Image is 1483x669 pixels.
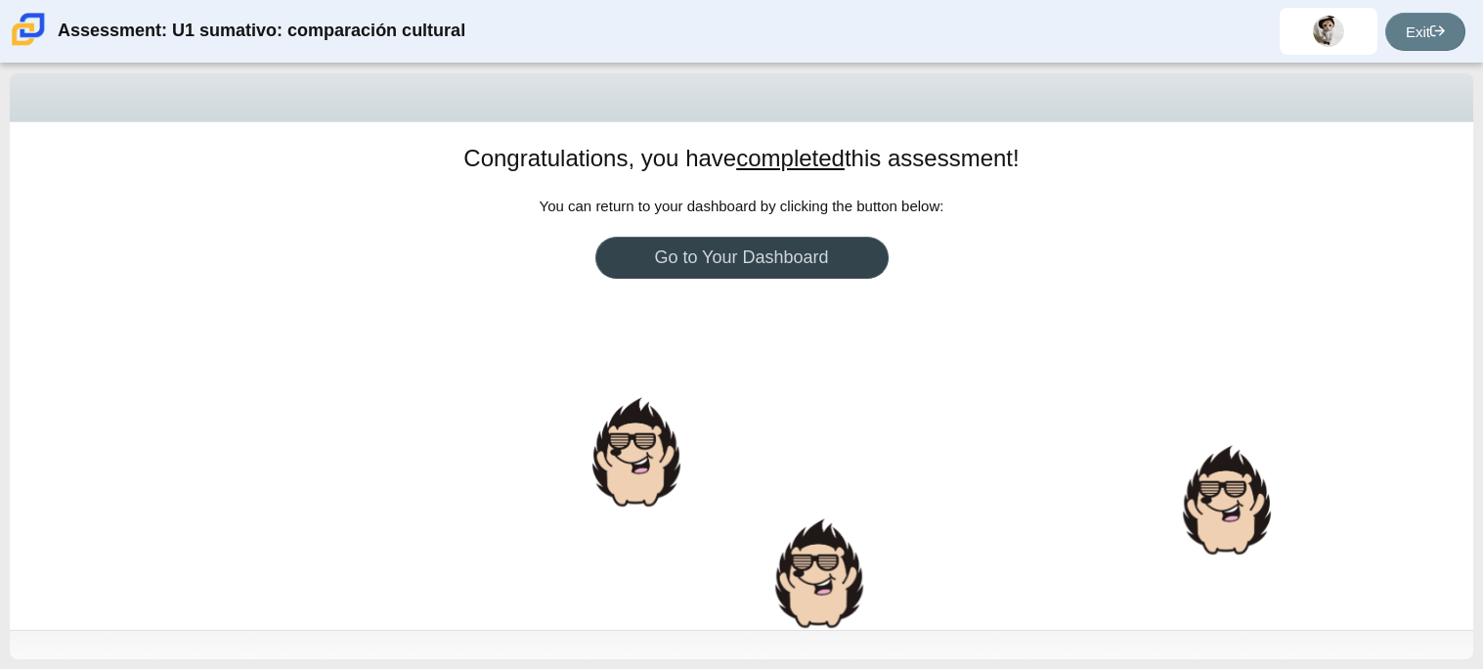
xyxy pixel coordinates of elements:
[540,198,944,214] span: You can return to your dashboard by clicking the button below:
[8,36,49,53] a: Carmen School of Science & Technology
[8,9,49,50] img: Carmen School of Science & Technology
[1385,13,1465,51] a: Exit
[595,237,889,279] a: Go to Your Dashboard
[58,8,465,55] div: Assessment: U1 sumativo: comparación cultural
[463,142,1019,175] h1: Congratulations, you have this assessment!
[736,145,845,171] u: completed
[1313,16,1344,47] img: angel.mijangoshipo.JYn1uH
